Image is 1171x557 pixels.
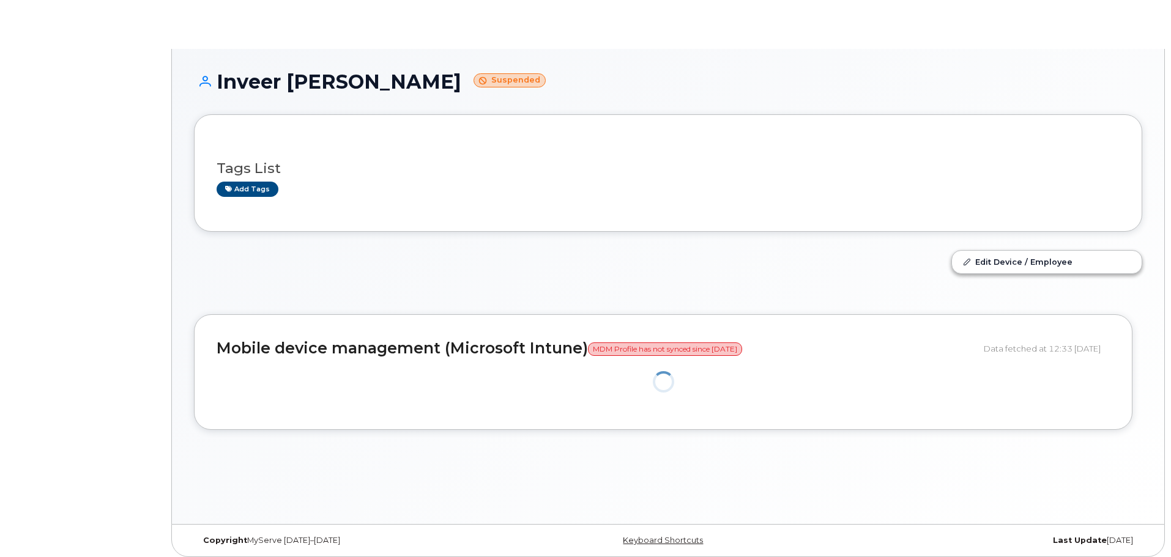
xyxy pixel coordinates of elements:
strong: Last Update [1053,536,1107,545]
small: Suspended [474,73,546,87]
h1: Inveer [PERSON_NAME] [194,71,1142,92]
a: Add tags [217,182,278,197]
span: MDM Profile has not synced since [DATE] [588,342,742,356]
div: Data fetched at 12:33 [DATE] [984,337,1110,360]
a: Edit Device / Employee [952,251,1142,273]
div: MyServe [DATE]–[DATE] [194,536,510,545]
a: Keyboard Shortcuts [623,536,703,545]
h2: Mobile device management (Microsoft Intune) [217,340,975,357]
h3: Tags List [217,161,1120,176]
strong: Copyright [203,536,247,545]
div: [DATE] [826,536,1142,545]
